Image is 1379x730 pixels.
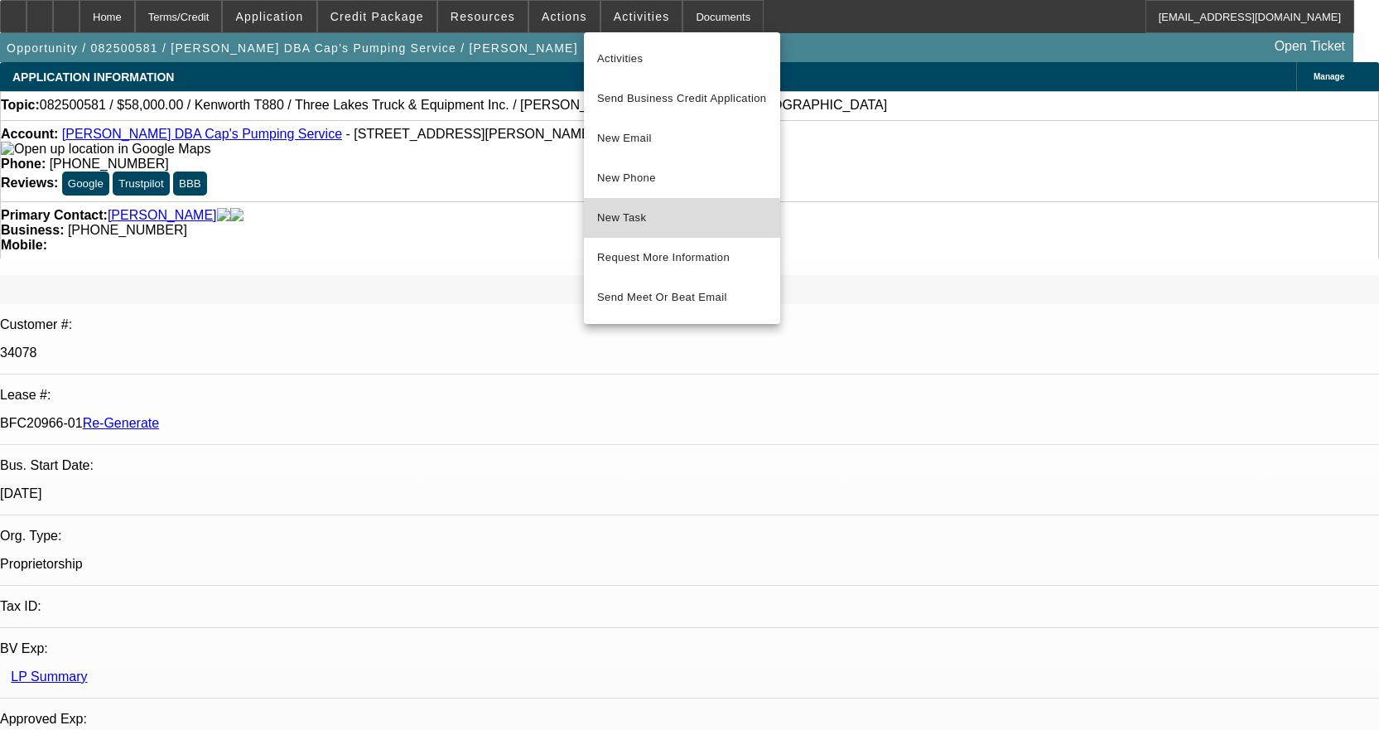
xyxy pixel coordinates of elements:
span: New Task [597,208,767,228]
span: New Phone [597,168,767,188]
span: Activities [597,49,767,69]
span: Send Business Credit Application [597,89,767,109]
span: Request More Information [597,248,767,268]
span: New Email [597,128,767,148]
span: Send Meet Or Beat Email [597,288,767,307]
